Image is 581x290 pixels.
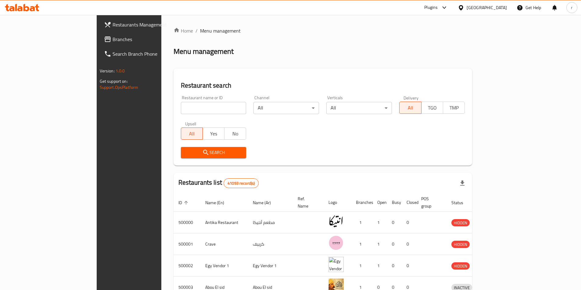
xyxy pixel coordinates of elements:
[184,129,200,138] span: All
[324,193,351,212] th: Logo
[200,255,248,277] td: Egy Vendor 1
[227,129,244,138] span: No
[351,212,372,233] td: 1
[186,149,242,156] span: Search
[372,255,387,277] td: 1
[99,32,194,47] a: Branches
[451,199,471,206] span: Status
[253,199,279,206] span: Name (Ar)
[446,103,462,112] span: TMP
[451,219,470,226] span: HIDDEN
[402,212,416,233] td: 0
[174,27,472,34] nav: breadcrumb
[451,219,470,226] div: HIDDEN
[200,27,241,34] span: Menu management
[421,195,439,210] span: POS group
[372,193,387,212] th: Open
[181,102,246,114] input: Search for restaurant name or ID..
[387,212,402,233] td: 0
[399,102,421,114] button: All
[100,77,128,85] span: Get support on:
[424,103,441,112] span: TGO
[326,102,392,114] div: All
[248,233,293,255] td: كرييف
[351,193,372,212] th: Branches
[203,128,224,140] button: Yes
[224,128,246,140] button: No
[387,233,402,255] td: 0
[443,102,465,114] button: TMP
[181,128,203,140] button: All
[372,212,387,233] td: 1
[100,67,115,75] span: Version:
[181,147,246,158] button: Search
[455,176,470,190] div: Export file
[195,27,198,34] li: /
[200,212,248,233] td: Antika Restaurant
[571,4,572,11] span: r
[451,241,470,248] span: HIDDEN
[224,178,259,188] div: Total records count
[328,214,344,229] img: Antika Restaurant
[113,21,189,28] span: Restaurants Management
[205,129,222,138] span: Yes
[200,233,248,255] td: Crave
[402,255,416,277] td: 0
[421,102,443,114] button: TGO
[99,17,194,32] a: Restaurants Management
[253,102,319,114] div: All
[328,257,344,272] img: Egy Vendor 1
[424,4,438,11] div: Plugins
[113,50,189,58] span: Search Branch Phone
[178,199,190,206] span: ID
[248,255,293,277] td: Egy Vendor 1
[100,83,138,91] a: Support.OpsPlatform
[351,233,372,255] td: 1
[205,199,232,206] span: Name (En)
[298,195,316,210] span: Ref. Name
[185,121,196,126] label: Upsell
[402,233,416,255] td: 0
[178,178,259,188] h2: Restaurants list
[387,193,402,212] th: Busy
[116,67,125,75] span: 1.0.0
[181,81,465,90] h2: Restaurant search
[351,255,372,277] td: 1
[248,212,293,233] td: مطعم أنتيكا
[387,255,402,277] td: 0
[451,263,470,270] span: HIDDEN
[224,180,258,186] span: 41093 record(s)
[403,96,419,100] label: Delivery
[174,47,234,56] h2: Menu management
[328,235,344,250] img: Crave
[113,36,189,43] span: Branches
[467,4,507,11] div: [GEOGRAPHIC_DATA]
[99,47,194,61] a: Search Branch Phone
[372,233,387,255] td: 1
[402,193,416,212] th: Closed
[402,103,419,112] span: All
